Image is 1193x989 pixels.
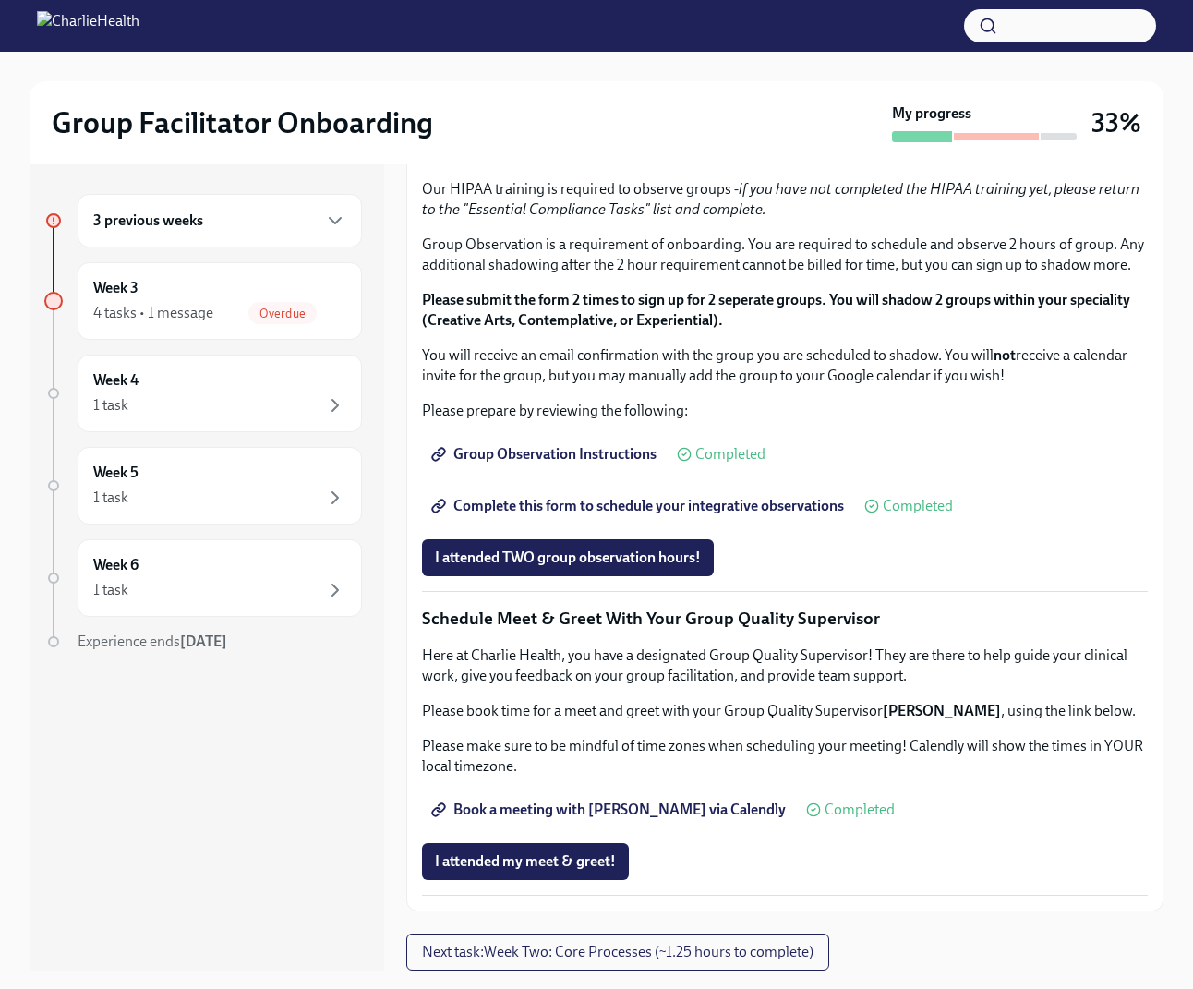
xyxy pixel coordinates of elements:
[435,549,701,567] span: I attended TWO group observation hours!
[44,355,362,432] a: Week 41 task
[44,262,362,340] a: Week 34 tasks • 1 messageOverdue
[883,499,953,513] span: Completed
[93,395,128,416] div: 1 task
[93,580,128,600] div: 1 task
[93,211,203,231] h6: 3 previous weeks
[78,194,362,247] div: 3 previous weeks
[435,497,844,515] span: Complete this form to schedule your integrative observations
[994,346,1016,364] strong: not
[78,633,227,650] span: Experience ends
[93,555,139,575] h6: Week 6
[422,701,1148,721] p: Please book time for a meet and greet with your Group Quality Supervisor , using the link below.
[422,607,1148,631] p: Schedule Meet & Greet With Your Group Quality Supervisor
[892,103,971,124] strong: My progress
[422,436,669,473] a: Group Observation Instructions
[422,736,1148,777] p: Please make sure to be mindful of time zones when scheduling your meeting! Calendly will show the...
[93,303,213,323] div: 4 tasks • 1 message
[422,291,1130,329] strong: Please submit the form 2 times to sign up for 2 seperate groups. You will shadow 2 groups within ...
[422,843,629,880] button: I attended my meet & greet!
[180,633,227,650] strong: [DATE]
[422,401,1148,421] p: Please prepare by reviewing the following:
[93,370,139,391] h6: Week 4
[37,11,139,41] img: CharlieHealth
[422,235,1148,275] p: Group Observation is a requirement of onboarding. You are required to schedule and observe 2 hour...
[406,934,829,971] button: Next task:Week Two: Core Processes (~1.25 hours to complete)
[695,447,765,462] span: Completed
[422,345,1148,386] p: You will receive an email confirmation with the group you are scheduled to shadow. You will recei...
[435,852,616,871] span: I attended my meet & greet!
[422,179,1148,220] p: Our HIPAA training is required to observe groups -
[825,802,895,817] span: Completed
[44,539,362,617] a: Week 61 task
[422,645,1148,686] p: Here at Charlie Health, you have a designated Group Quality Supervisor! They are there to help gu...
[883,702,1001,719] strong: [PERSON_NAME]
[422,943,813,961] span: Next task : Week Two: Core Processes (~1.25 hours to complete)
[422,180,1139,218] em: if you have not completed the HIPAA training yet, please return to the "Essential Compliance Task...
[435,445,657,464] span: Group Observation Instructions
[248,307,317,320] span: Overdue
[422,791,799,828] a: Book a meeting with [PERSON_NAME] via Calendly
[422,488,857,525] a: Complete this form to schedule your integrative observations
[422,539,714,576] button: I attended TWO group observation hours!
[435,801,786,819] span: Book a meeting with [PERSON_NAME] via Calendly
[93,488,128,508] div: 1 task
[1091,106,1141,139] h3: 33%
[52,104,433,141] h2: Group Facilitator Onboarding
[44,447,362,525] a: Week 51 task
[93,278,139,298] h6: Week 3
[93,463,139,483] h6: Week 5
